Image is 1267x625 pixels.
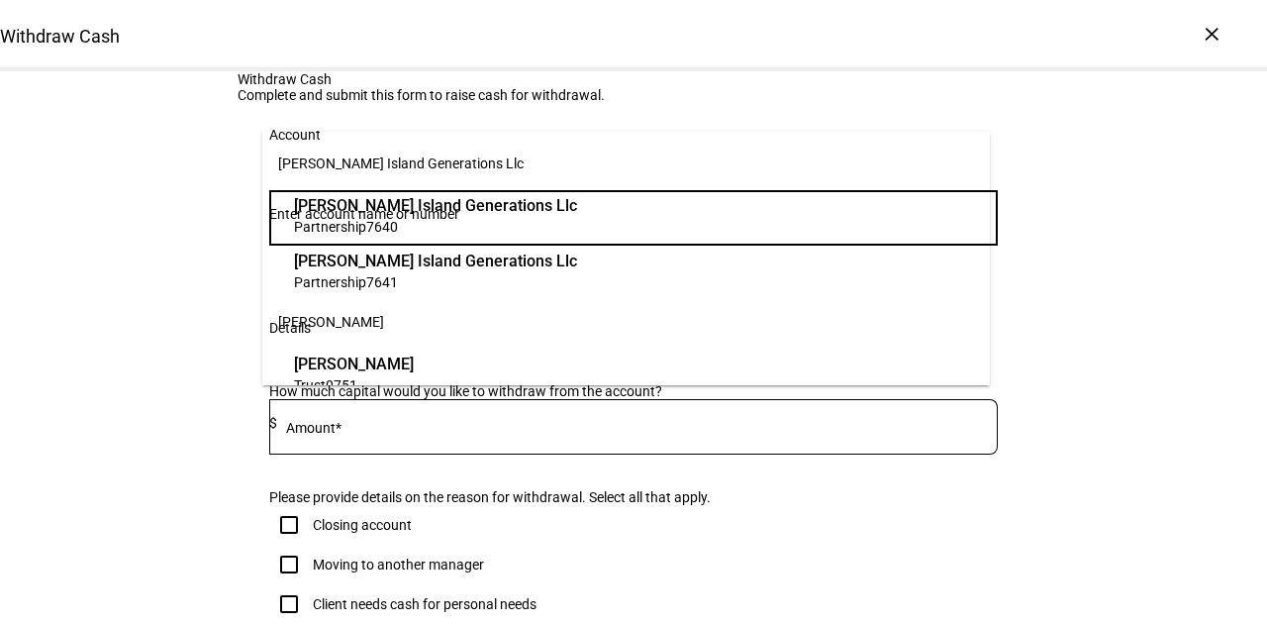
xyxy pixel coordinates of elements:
[313,557,484,573] div: Moving to another manager
[269,383,998,399] div: How much capital would you like to withdraw from the account?
[286,420,341,436] mat-label: Amount*
[269,415,277,431] span: $
[269,127,321,143] div: Account
[238,71,1029,87] div: Withdraw Cash
[238,87,1029,103] div: Complete and submit this form to raise cash for withdrawal.
[294,274,366,290] span: Partnership
[294,194,577,217] span: [PERSON_NAME] Island Generations Llc
[313,517,412,533] div: Closing account
[289,245,582,296] div: Bartlett Island Generations Llc
[294,219,366,235] span: Partnership
[289,348,419,399] div: Becky L Gochman
[313,596,536,612] div: Client needs cash for personal needs
[366,219,398,235] span: 7640
[366,274,398,290] span: 7641
[1196,18,1227,50] div: ×
[278,314,384,330] span: [PERSON_NAME]
[294,377,326,393] span: Trust
[294,250,577,272] span: [PERSON_NAME] Island Generations Llc
[269,489,998,505] div: Please provide details on the reason for withdrawal. Select all that apply.
[326,377,357,393] span: 0751
[289,189,582,241] div: Bartlett Island Generations Llc
[294,353,414,375] span: [PERSON_NAME]
[278,156,524,171] span: [PERSON_NAME] Island Generations Llc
